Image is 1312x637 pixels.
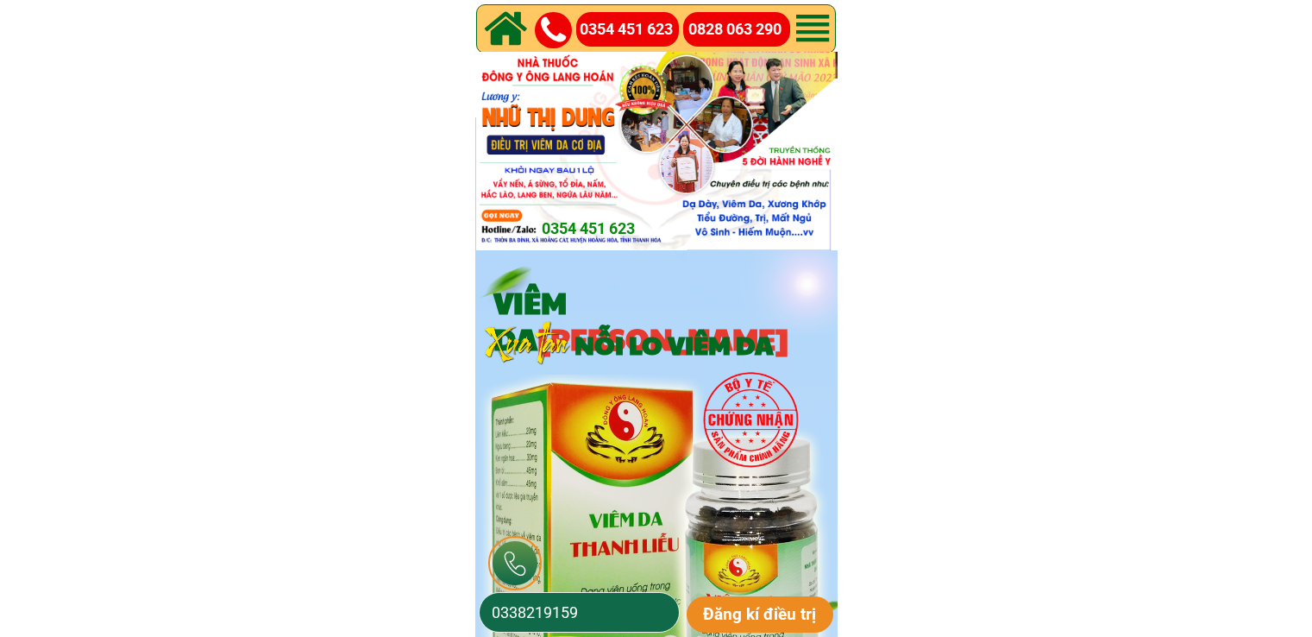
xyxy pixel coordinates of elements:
[493,284,857,356] h3: VIÊM DA
[542,217,714,242] a: 0354 451 623
[574,329,874,360] h3: NỖI LO VIÊM DA
[487,593,671,632] input: Số điện thoại
[687,596,834,633] p: Đăng kí điều trị
[537,317,788,359] span: [PERSON_NAME]
[688,17,791,42] a: 0828 063 290
[580,17,681,42] a: 0354 451 623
